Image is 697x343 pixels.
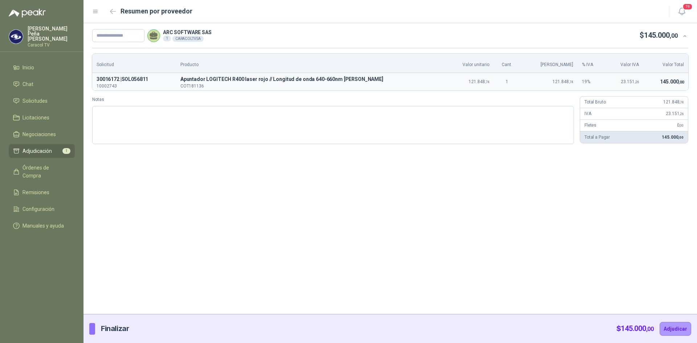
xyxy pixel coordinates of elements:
[616,323,654,334] p: $
[9,161,75,183] a: Órdenes de Compra
[640,30,678,41] p: $
[646,326,654,332] span: ,00
[92,54,176,73] th: Solicitud
[23,164,68,180] span: Órdenes de Compra
[584,134,610,141] p: Total a Pagar
[520,54,578,73] th: [PERSON_NAME]
[23,188,49,196] span: Remisiones
[23,80,33,88] span: Chat
[662,135,684,140] span: 145.000
[23,114,49,122] span: Licitaciones
[635,80,639,84] span: ,26
[578,73,605,90] td: 19 %
[678,80,684,85] span: ,00
[180,75,440,84] p: A
[9,185,75,199] a: Remisiones
[23,97,48,105] span: Solicitudes
[9,111,75,124] a: Licitaciones
[643,54,688,73] th: Valor Total
[97,75,172,84] p: 30016172 | SOL056811
[444,54,494,73] th: Valor unitario
[670,32,678,39] span: ,00
[682,3,693,10] span: 19
[621,79,639,84] span: 23.151
[485,80,489,84] span: ,74
[494,73,521,90] td: 1
[606,54,643,73] th: Valor IVA
[101,323,129,334] p: Finalizar
[9,9,46,17] img: Logo peakr
[663,99,684,105] span: 121.848
[679,112,684,116] span: ,26
[666,111,684,116] span: 23.151
[92,96,574,103] label: Notas
[23,64,34,72] span: Inicio
[660,79,684,85] span: 145.000
[9,61,75,74] a: Inicio
[584,99,606,106] p: Total Bruto
[660,322,691,336] button: Adjudicar
[172,36,204,42] div: CARACOLTV SA
[678,135,684,139] span: ,00
[180,75,440,84] span: Apuntador LOGITECH R400 laser rojo // Longitud de onda 640-660nm [PERSON_NAME]
[553,79,573,84] span: 121.848
[578,54,605,73] th: % IVA
[180,84,440,88] p: COT181136
[621,324,654,333] span: 145.000
[644,31,678,40] span: 145.000
[9,94,75,108] a: Solicitudes
[23,147,52,155] span: Adjudicación
[23,130,56,138] span: Negociaciones
[9,219,75,233] a: Manuales y ayuda
[679,123,684,127] span: ,00
[675,5,688,18] button: 19
[679,100,684,104] span: ,74
[9,127,75,141] a: Negociaciones
[23,205,54,213] span: Configuración
[176,54,444,73] th: Producto
[9,144,75,158] a: Adjudicación1
[584,122,596,129] p: Fletes
[569,80,573,84] span: ,74
[163,30,212,35] p: ARC SOFTWARE SAS
[9,77,75,91] a: Chat
[121,6,192,16] h2: Resumen por proveedor
[97,84,172,88] p: 10002743
[23,222,64,230] span: Manuales y ayuda
[28,43,75,47] p: Caracol TV
[28,26,75,41] p: [PERSON_NAME] Peña [PERSON_NAME]
[494,54,521,73] th: Cant.
[584,110,591,117] p: IVA
[62,148,70,154] span: 1
[163,36,171,41] div: 1
[469,79,489,84] span: 121.848
[9,30,23,44] img: Company Logo
[9,202,75,216] a: Configuración
[677,123,684,128] span: 0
